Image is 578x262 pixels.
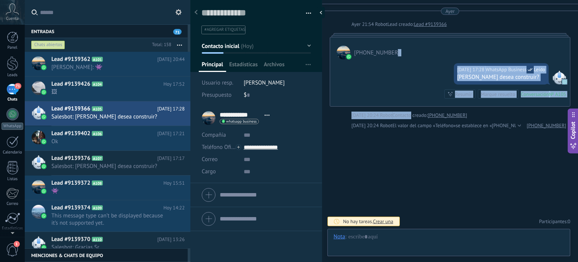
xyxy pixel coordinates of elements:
span: A105 [92,106,103,111]
span: Teléfono Oficina [202,144,241,151]
span: A110 [92,237,103,242]
span: +56948613574 [354,49,400,56]
a: Lead #9139376 A107 [DATE] 17:17 Salesbot: [PERSON_NAME] desea construir? [25,151,190,175]
span: 71 [14,83,21,89]
span: Copilot [570,122,577,139]
span: 1 [14,241,20,247]
span: whatsapp business [226,120,257,123]
span: A108 [92,181,103,185]
span: Lead #9139376 [51,155,90,162]
button: Teléfono Oficina [202,141,238,153]
div: Chats abiertos [31,40,65,50]
span: Principal [202,61,223,72]
span: Cargo [202,169,216,174]
span: Lead #9139374 [51,204,90,212]
span: WhatsApp Business [552,71,566,85]
div: $ [244,89,311,101]
img: waba.svg [41,245,46,250]
span: Lead #9139402 [51,130,90,137]
div: Cargo [202,166,238,178]
div: Calendario [2,150,24,155]
span: Robot [380,122,392,129]
img: waba.svg [41,114,46,120]
img: waba.svg [41,139,46,144]
span: : [345,233,346,241]
div: Total: 158 [149,41,171,49]
span: Lead #9139372 [51,179,90,187]
div: Usuario resp. [202,77,238,89]
a: Lead #9139372 A108 Hoy 15:51 👾 [25,176,190,200]
a: [PHONE_NUMBER] [428,112,467,119]
img: waba.svg [562,79,567,85]
span: Robot [380,112,392,118]
span: Lead #9139426 [51,80,90,88]
div: Marque resuelto [481,91,515,98]
span: Lead #9139362 [51,56,90,63]
div: Panel [2,45,24,50]
img: waba.svg [41,89,46,95]
img: waba.svg [41,65,46,70]
span: Lead #9139370 [51,236,90,243]
span: A106 [92,131,103,136]
span: 71 [173,29,182,35]
span: Usuario resp. [202,79,233,86]
a: Lead #9139362 A101 [DATE] 20:44 [PERSON_NAME]: 👾 [25,52,190,76]
span: Ok [51,138,170,145]
div: Entradas [25,24,188,38]
span: Robot [375,21,387,27]
span: [DATE] 20:44 [157,56,185,63]
span: A104 [92,81,103,86]
span: A101 [92,57,103,62]
div: Ayer 21:54 [351,21,375,28]
img: waba.svg [41,213,46,219]
button: Correo [202,153,218,166]
img: waba.svg [346,54,351,59]
div: Chats [2,97,24,102]
a: Lead #9139366 A105 [DATE] 17:28 Salesbot: [PERSON_NAME] desea construir? [25,101,190,126]
span: 0 [568,218,570,225]
img: waba.svg [41,164,46,169]
div: № A105 [549,91,566,97]
span: Presupuesto [202,91,232,99]
a: Participantes:0 [539,218,570,225]
span: Salesbot: [PERSON_NAME] desea construir? [51,113,170,120]
img: waba.svg [41,189,46,194]
span: A109 [92,205,103,210]
div: No hay tareas. [343,218,393,225]
div: Leads [2,73,24,78]
div: Compañía [202,129,238,141]
div: [DATE] 20:24 [351,112,380,119]
span: [DATE] 17:17 [157,155,185,162]
span: Cuenta [6,16,19,21]
div: Ayer [445,8,455,15]
span: WhatsApp Business [485,66,527,73]
a: Lead #9139366 [414,21,447,28]
span: Crear una [373,218,393,225]
a: [PHONE_NUMBER] [527,122,566,129]
span: Hoy 15:51 [163,179,185,187]
div: Conversación [521,91,549,97]
span: This message type can’t be displayed because it’s not supported yet. [51,212,170,227]
span: Hoy 14:22 [163,204,185,212]
span: 🖼 [51,88,170,96]
div: Ocultar [317,7,325,18]
span: Leído [534,66,545,73]
span: [PERSON_NAME] [244,79,285,86]
span: se establece en «[PHONE_NUMBER]» [456,122,534,129]
span: [DATE] 17:21 [157,130,185,137]
div: Presupuesto [202,89,238,101]
div: [DATE] 20:24 [351,122,380,129]
span: Hoy 17:52 [163,80,185,88]
a: Lead #9139370 A110 [DATE] 13:26 Salesbot: Gracias Sr [25,232,190,256]
span: Salesbot: [PERSON_NAME] desea construir? [51,163,170,170]
span: [DATE] 13:26 [157,236,185,243]
span: 👾 [51,187,170,195]
span: Salesbot: Gracias Sr [51,244,170,251]
a: Lead #9139402 A106 [DATE] 17:21 Ok [25,126,190,150]
span: [PERSON_NAME]: 👾 [51,64,170,71]
span: El valor del campo «Teléfono» [393,122,456,129]
span: #agregar etiquetas [204,27,245,32]
div: Listas [2,177,24,182]
div: Resumir [455,91,472,98]
span: Correo [202,156,218,163]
